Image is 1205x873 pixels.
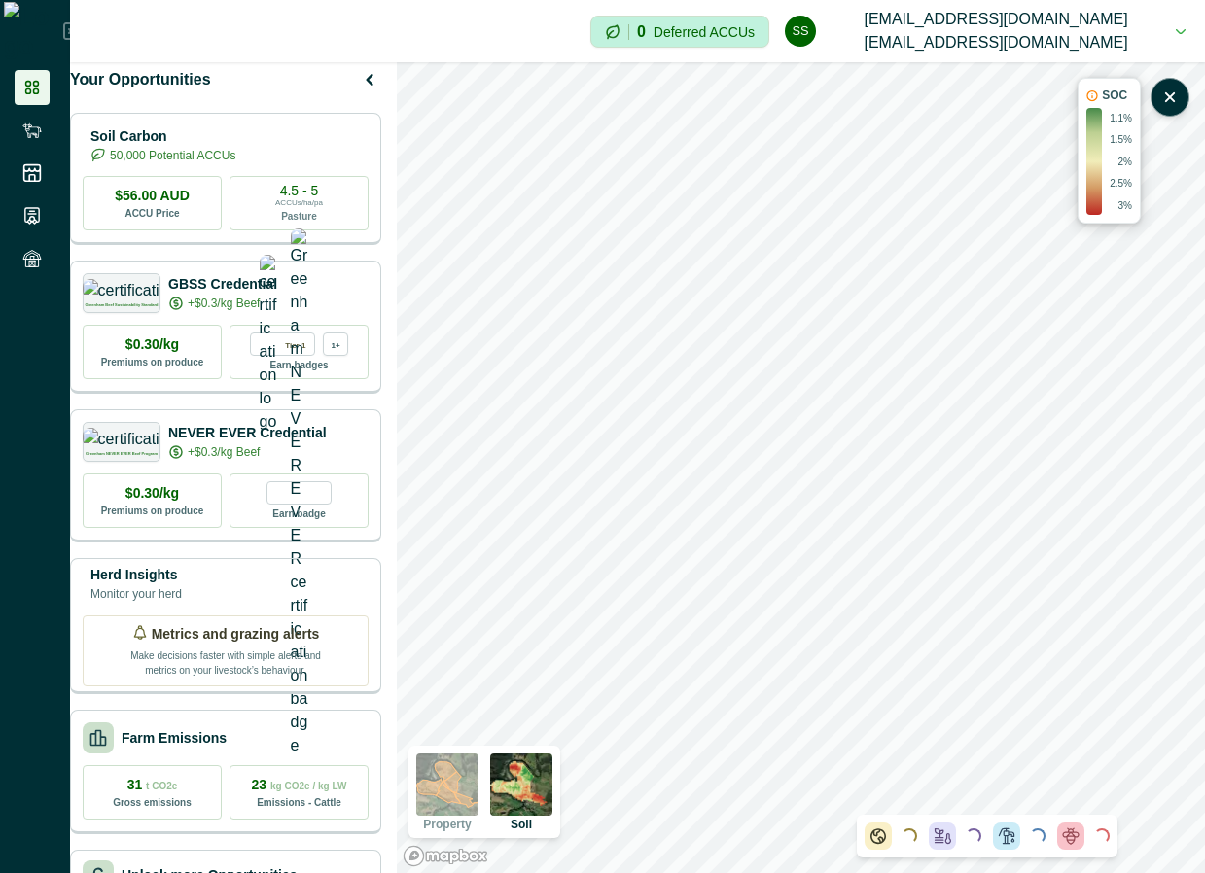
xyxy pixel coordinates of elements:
[188,295,260,312] p: +$0.3/kg Beef
[291,228,308,757] img: Greenham NEVER EVER certification badge
[272,505,325,521] p: Earn badge
[4,2,63,60] img: Logo
[280,184,319,197] p: 4.5 - 5
[127,775,178,795] p: 31
[1118,155,1132,169] p: 2%
[490,753,552,816] img: soil preview
[416,753,478,816] img: property preview
[86,452,158,456] p: Greenham NEVER EVER Beef Program
[281,209,317,224] p: Pasture
[403,845,488,867] a: Mapbox logo
[269,356,328,372] p: Earn badges
[275,197,323,209] p: ACCUs/ha/pa
[511,819,532,830] p: Soil
[90,126,235,147] p: Soil Carbon
[423,819,471,830] p: Property
[90,585,182,603] p: Monitor your herd
[128,645,323,678] p: Make decisions faster with simple alerts and metrics on your livestock’s behaviour.
[125,483,179,504] p: $0.30/kg
[124,206,179,221] p: ACCU Price
[323,332,348,356] div: more credentials avaialble
[101,504,204,518] p: Premiums on produce
[122,728,227,749] p: Farm Emissions
[1102,87,1127,104] p: SOC
[252,775,347,795] p: 23
[168,274,277,295] p: GBSS Credential
[270,781,346,791] span: kg CO2e / kg LW
[257,795,341,810] p: Emissions - Cattle
[260,255,277,434] img: certification logo
[101,355,204,369] p: Premiums on produce
[637,24,646,40] p: 0
[83,279,161,298] img: certification logo
[90,565,182,585] p: Herd Insights
[83,428,161,447] img: certification logo
[152,624,320,645] p: Metrics and grazing alerts
[110,147,235,164] p: 50,000 Potential ACCUs
[1110,176,1132,191] p: 2.5%
[70,68,211,91] p: Your Opportunities
[188,443,260,461] p: +$0.3/kg Beef
[168,423,327,443] p: NEVER EVER Credential
[113,795,192,810] p: Gross emissions
[85,303,158,307] p: Greenham Beef Sustainability Standard
[285,337,305,350] p: Tier 1
[1110,132,1132,147] p: 1.5%
[1110,111,1132,125] p: 1.1%
[331,337,339,350] p: 1+
[654,24,755,39] p: Deferred ACCUs
[146,781,177,791] span: t CO2e
[125,334,179,355] p: $0.30/kg
[1118,198,1132,213] p: 3%
[115,186,190,206] p: $56.00 AUD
